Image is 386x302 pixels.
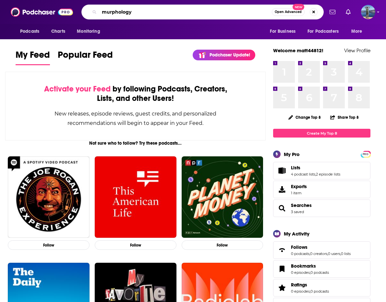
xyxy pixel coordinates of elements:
[95,156,176,238] img: This American Life
[16,49,50,64] span: My Feed
[303,25,348,38] button: open menu
[291,202,312,208] a: Searches
[310,270,329,275] a: 0 podcasts
[51,27,65,36] span: Charts
[58,49,113,64] span: Popular Feed
[293,4,304,10] span: New
[275,204,288,213] a: Searches
[310,289,329,294] a: 0 podcasts
[310,251,327,256] a: 0 creators
[77,27,100,36] span: Monitoring
[47,25,69,38] a: Charts
[20,27,39,36] span: Podcasts
[344,47,370,54] a: View Profile
[99,7,272,17] input: Search podcasts, credits, & more...
[38,84,233,103] div: by following Podcasts, Creators, Lists, and other Users!
[361,5,375,19] img: User Profile
[291,165,340,171] a: Lists
[11,6,73,18] img: Podchaser - Follow, Share and Rate Podcasts
[291,251,309,256] a: 0 podcasts
[38,109,233,128] div: New releases, episode reviews, guest credits, and personalized recommendations will begin to appe...
[182,156,263,238] img: Planet Money
[273,162,370,179] span: Lists
[284,113,325,121] button: Change Top 8
[81,5,324,19] div: Search podcasts, credits, & more...
[72,25,108,38] button: open menu
[291,270,310,275] a: 0 episodes
[291,184,307,189] span: Exports
[291,263,316,269] span: Bookmarks
[291,210,304,214] a: 3 saved
[44,84,111,94] span: Activate your Feed
[275,185,288,194] span: Exports
[291,282,329,288] a: Ratings
[275,283,288,292] a: Ratings
[8,156,90,238] img: The Joe Rogan Experience
[275,166,288,175] a: Lists
[327,251,328,256] span: ,
[347,25,370,38] button: open menu
[361,5,375,19] span: Logged in as matt44812
[291,172,315,176] a: 4 podcast lists
[16,49,50,65] a: My Feed
[343,6,353,18] a: Show notifications dropdown
[265,25,304,38] button: open menu
[310,289,310,294] span: ,
[328,251,340,256] a: 0 users
[315,172,316,176] span: ,
[291,165,300,171] span: Lists
[16,25,48,38] button: open menu
[361,5,375,19] button: Show profile menu
[270,27,296,36] span: For Business
[273,260,370,278] span: Bookmarks
[291,282,307,288] span: Ratings
[58,49,113,65] a: Popular Feed
[316,172,340,176] a: 2 episode lists
[5,140,266,146] div: Not sure who to follow? Try these podcasts...
[308,27,339,36] span: For Podcasters
[273,241,370,259] span: Follows
[291,263,329,269] a: Bookmarks
[272,8,305,16] button: Open AdvancedNew
[291,191,307,195] span: 1 item
[275,264,288,273] a: Bookmarks
[310,270,310,275] span: ,
[351,27,362,36] span: More
[341,251,351,256] a: 0 lists
[340,251,341,256] span: ,
[362,152,369,157] span: PRO
[95,240,176,250] button: Follow
[284,151,300,157] div: My Pro
[291,244,351,250] a: Follows
[275,10,302,14] span: Open Advanced
[291,289,310,294] a: 0 episodes
[284,231,309,237] div: My Activity
[182,240,263,250] button: Follow
[273,279,370,296] span: Ratings
[273,181,370,198] a: Exports
[330,111,359,124] button: Share Top 8
[273,199,370,217] span: Searches
[362,151,369,156] a: PRO
[327,6,338,18] a: Show notifications dropdown
[291,244,308,250] span: Follows
[273,47,323,54] a: Welcome matt44812!
[8,240,90,250] button: Follow
[275,246,288,255] a: Follows
[210,52,250,58] p: Podchaser Update!
[273,129,370,138] a: Create My Top 8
